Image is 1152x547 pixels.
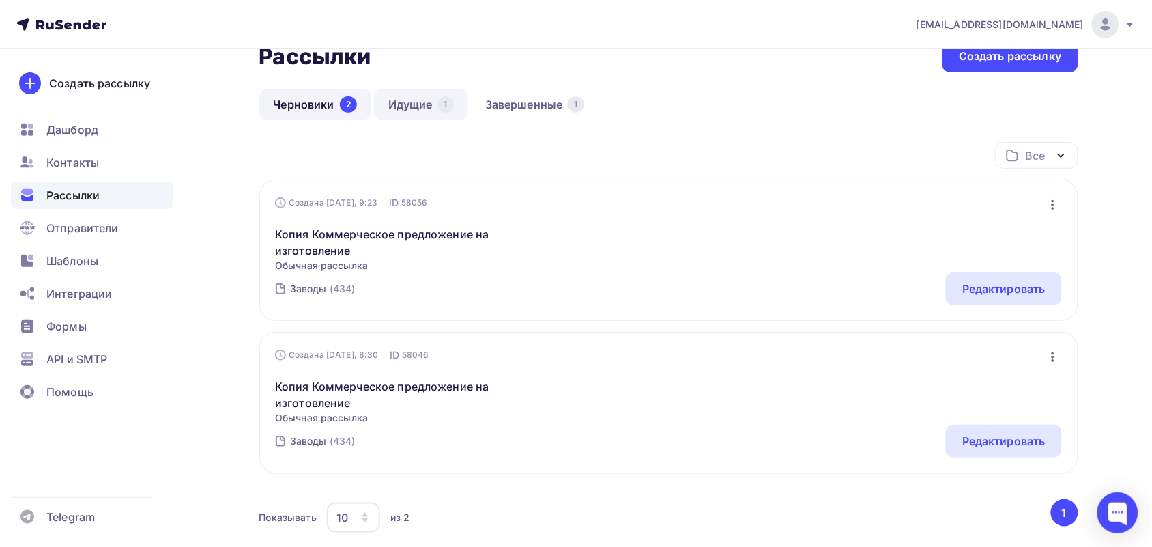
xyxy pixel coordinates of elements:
[401,196,428,210] span: 58056
[11,182,173,209] a: Рассылки
[289,278,357,300] a: Заводы (434)
[330,434,356,448] div: (434)
[275,378,509,411] a: Копия Коммерческое предложение на изготовление
[438,96,454,113] div: 1
[46,285,112,302] span: Интеграции
[11,214,173,242] a: Отправители
[46,122,98,138] span: Дашборд
[289,430,357,452] a: Заводы (434)
[330,282,356,296] div: (434)
[275,226,509,259] a: Копия Коммерческое предложение на изготовление
[959,48,1061,64] div: Создать рассылку
[917,11,1136,38] a: [EMAIL_ADDRESS][DOMAIN_NAME]
[275,197,378,208] div: Создана [DATE], 9:23
[290,282,327,296] div: Заводы
[11,313,173,340] a: Формы
[402,348,429,362] span: 58046
[326,502,381,533] button: 10
[46,154,99,171] span: Контакты
[11,247,173,275] a: Шаблоны
[917,18,1084,31] span: [EMAIL_ADDRESS][DOMAIN_NAME]
[390,511,410,524] div: из 2
[259,89,371,120] a: Черновики2
[336,509,348,526] div: 10
[11,116,173,143] a: Дашборд
[275,350,379,361] div: Создана [DATE], 8:30
[275,411,509,425] span: Обычная рассылка
[962,281,1046,297] div: Редактировать
[1048,499,1078,527] ul: Pagination
[389,196,399,210] span: ID
[962,433,1046,449] div: Редактировать
[46,187,100,204] span: Рассылки
[568,96,584,113] div: 1
[46,509,95,525] span: Telegram
[1026,148,1045,164] div: Все
[46,318,87,335] span: Формы
[471,89,599,120] a: Завершенные1
[49,75,150,92] div: Создать рассылку
[390,348,399,362] span: ID
[46,351,107,367] span: API и SMTP
[46,253,98,269] span: Шаблоны
[46,384,93,400] span: Помощь
[11,149,173,176] a: Контакты
[259,43,371,70] h2: Рассылки
[374,89,468,120] a: Идущие1
[996,142,1078,169] button: Все
[46,220,119,236] span: Отправители
[340,96,357,113] div: 2
[275,259,509,272] span: Обычная рассылка
[290,434,327,448] div: Заводы
[259,511,317,524] div: Показывать
[1051,499,1078,527] button: Go to page 1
